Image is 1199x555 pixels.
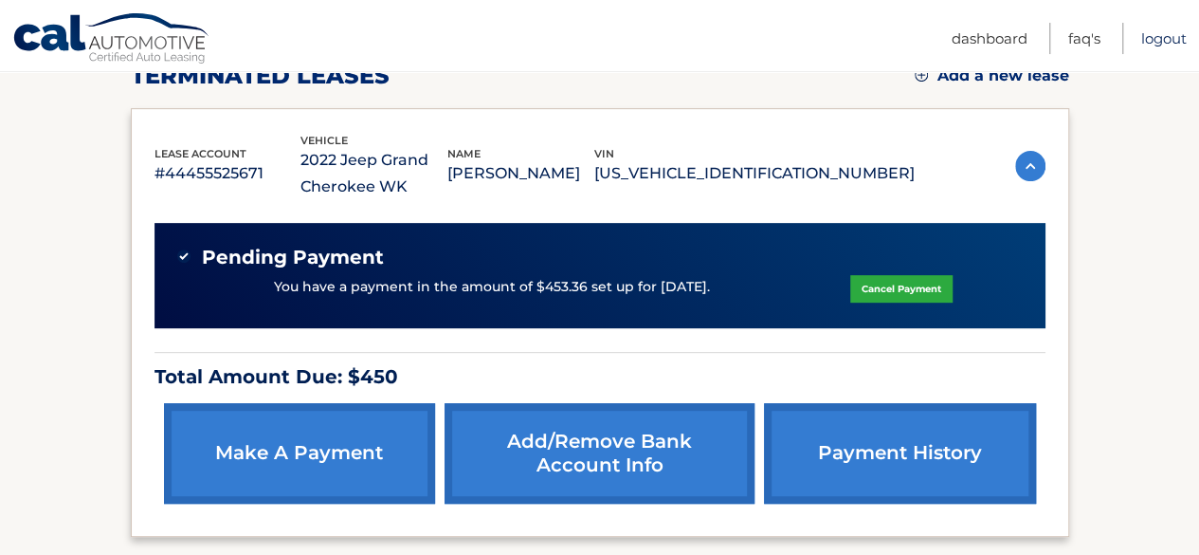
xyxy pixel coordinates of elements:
img: check-green.svg [177,250,191,263]
span: vin [594,147,614,160]
a: FAQ's [1068,23,1100,54]
a: Dashboard [952,23,1027,54]
p: [PERSON_NAME] [447,160,594,187]
span: name [447,147,481,160]
span: vehicle [300,134,348,147]
p: Total Amount Due: $450 [154,361,1045,394]
p: You have a payment in the amount of $453.36 set up for [DATE]. [274,277,710,298]
a: Logout [1141,23,1187,54]
a: payment history [764,403,1035,504]
h2: terminated leases [131,62,390,90]
a: Add a new lease [915,66,1069,85]
img: add.svg [915,68,928,82]
span: Pending Payment [202,246,384,269]
a: make a payment [164,403,435,504]
img: accordion-active.svg [1015,151,1045,181]
a: Cal Automotive [12,12,211,67]
span: lease account [154,147,246,160]
p: 2022 Jeep Grand Cherokee WK [300,147,447,200]
a: Cancel Payment [850,275,953,303]
p: #44455525671 [154,160,301,187]
a: Add/Remove bank account info [445,403,754,504]
p: [US_VEHICLE_IDENTIFICATION_NUMBER] [594,160,915,187]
